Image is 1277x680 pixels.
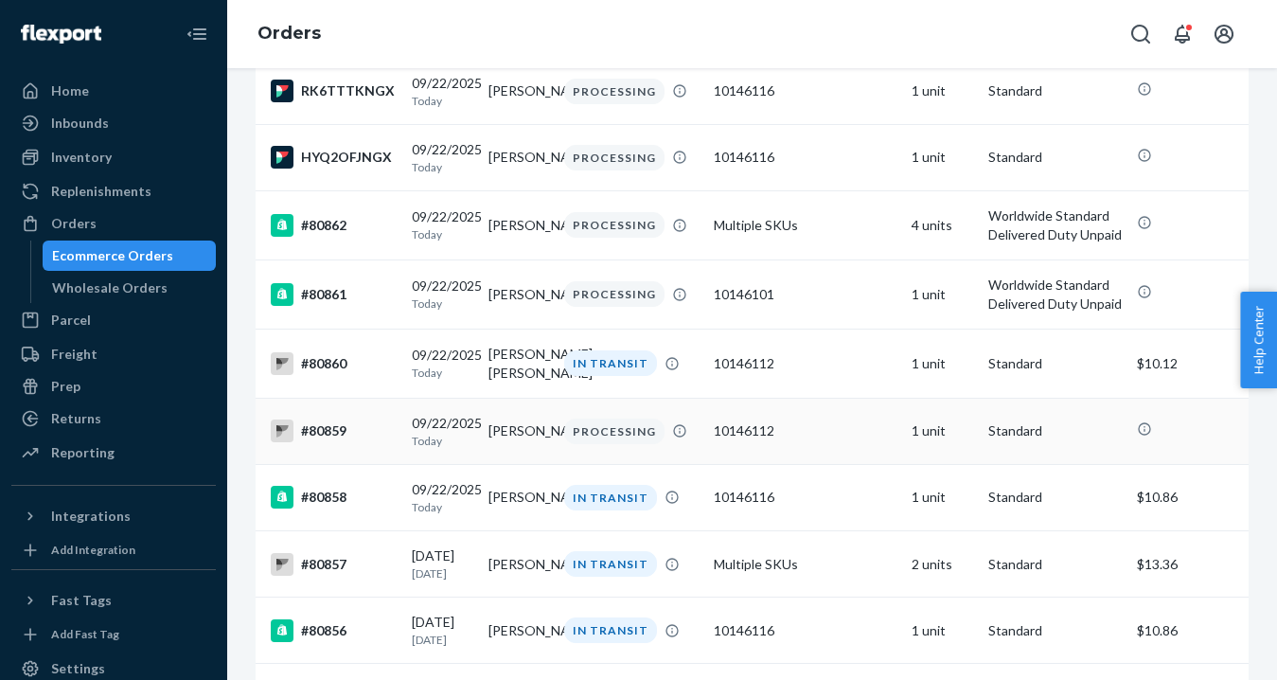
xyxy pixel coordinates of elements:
[988,81,1122,100] p: Standard
[564,145,665,170] div: PROCESSING
[51,591,112,610] div: Fast Tags
[412,613,472,648] div: [DATE]
[51,377,80,396] div: Prep
[412,93,472,109] p: Today
[904,259,980,329] td: 1 unit
[11,305,216,335] a: Parcel
[706,531,905,598] td: Multiple SKUs
[271,619,397,642] div: #80856
[988,555,1122,574] p: Standard
[904,398,980,464] td: 1 unit
[51,659,105,678] div: Settings
[904,531,980,598] td: 2 units
[904,58,980,124] td: 1 unit
[904,329,980,398] td: 1 unit
[481,398,557,464] td: [PERSON_NAME]
[564,281,665,307] div: PROCESSING
[412,499,472,515] p: Today
[11,501,216,531] button: Integrations
[43,273,217,303] a: Wholesale Orders
[714,148,897,167] div: 10146116
[51,345,98,364] div: Freight
[1163,15,1201,53] button: Open notifications
[51,311,91,330] div: Parcel
[412,207,472,242] div: 09/22/2025
[564,79,665,104] div: PROCESSING
[412,346,472,381] div: 09/22/2025
[43,241,217,271] a: Ecommerce Orders
[1129,464,1249,530] td: $10.86
[1129,531,1249,598] td: $13.36
[412,433,472,449] p: Today
[11,539,216,562] a: Add Integration
[564,485,657,510] div: IN TRANSIT
[412,295,472,312] p: Today
[714,285,897,304] div: 10146101
[21,25,101,44] img: Flexport logo
[412,159,472,175] p: Today
[11,142,216,172] a: Inventory
[988,206,1122,244] p: Worldwide Standard Delivered Duty Unpaid
[11,585,216,616] button: Fast Tags
[481,190,557,259] td: [PERSON_NAME]
[52,278,168,297] div: Wholesale Orders
[481,329,557,398] td: [PERSON_NAME] [PERSON_NAME]
[1240,292,1277,388] button: Help Center
[178,15,216,53] button: Close Navigation
[1122,15,1160,53] button: Open Search Box
[481,598,557,664] td: [PERSON_NAME]
[11,208,216,239] a: Orders
[481,259,557,329] td: [PERSON_NAME]
[706,190,905,259] td: Multiple SKUs
[11,108,216,138] a: Inbounds
[564,551,657,577] div: IN TRANSIT
[271,553,397,576] div: #80857
[988,621,1122,640] p: Standard
[412,632,472,648] p: [DATE]
[564,419,665,444] div: PROCESSING
[564,350,657,376] div: IN TRANSIT
[271,214,397,237] div: #80862
[412,74,472,109] div: 09/22/2025
[714,81,897,100] div: 10146116
[988,354,1122,373] p: Standard
[271,420,397,442] div: #80859
[988,488,1122,507] p: Standard
[714,421,897,440] div: 10146112
[51,114,109,133] div: Inbounds
[51,409,101,428] div: Returns
[412,226,472,242] p: Today
[271,146,397,169] div: HYQ2OFJNGX
[51,542,135,558] div: Add Integration
[988,276,1122,313] p: Worldwide Standard Delivered Duty Unpaid
[412,365,472,381] p: Today
[11,438,216,468] a: Reporting
[11,339,216,369] a: Freight
[714,354,897,373] div: 10146112
[988,421,1122,440] p: Standard
[412,277,472,312] div: 09/22/2025
[564,617,657,643] div: IN TRANSIT
[904,464,980,530] td: 1 unit
[51,182,151,201] div: Replenishments
[52,246,173,265] div: Ecommerce Orders
[1205,15,1243,53] button: Open account menu
[11,371,216,402] a: Prep
[988,148,1122,167] p: Standard
[51,81,89,100] div: Home
[412,546,472,582] div: [DATE]
[564,212,665,238] div: PROCESSING
[412,565,472,582] p: [DATE]
[481,531,557,598] td: [PERSON_NAME]
[904,598,980,664] td: 1 unit
[257,23,321,44] a: Orders
[714,488,897,507] div: 10146116
[271,352,397,375] div: #80860
[904,190,980,259] td: 4 units
[51,443,115,462] div: Reporting
[481,464,557,530] td: [PERSON_NAME]
[11,623,216,646] a: Add Fast Tag
[51,626,119,642] div: Add Fast Tag
[412,414,472,449] div: 09/22/2025
[481,58,557,124] td: [PERSON_NAME]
